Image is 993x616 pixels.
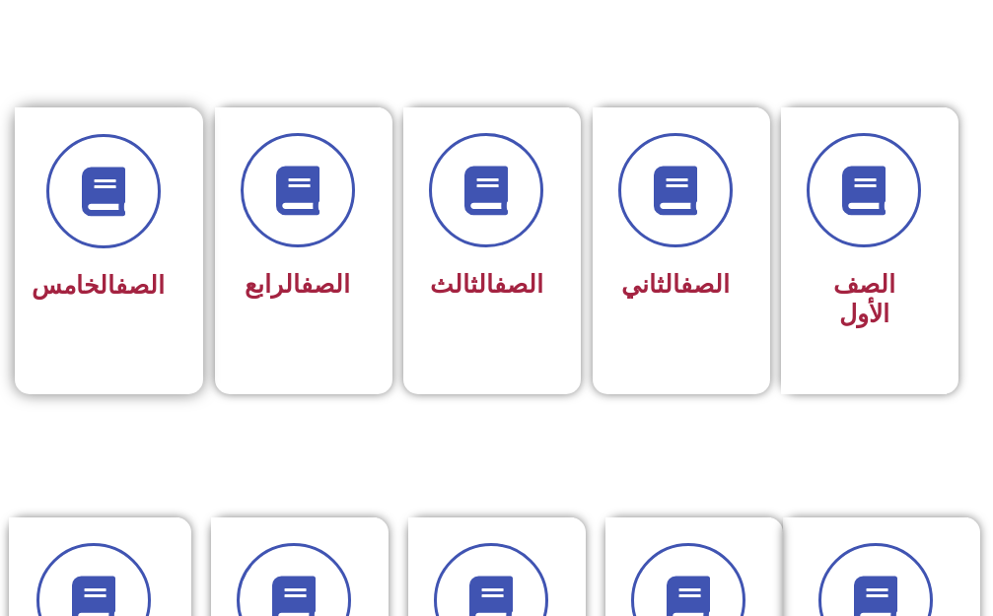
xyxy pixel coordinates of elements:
[301,270,350,299] a: الصف
[32,271,165,300] span: الخامس
[115,271,165,300] a: الصف
[833,270,895,328] span: الصف الأول
[494,270,543,299] a: الصف
[621,270,730,299] span: الثاني
[245,270,350,299] span: الرابع
[430,270,543,299] span: الثالث
[680,270,730,299] a: الصف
